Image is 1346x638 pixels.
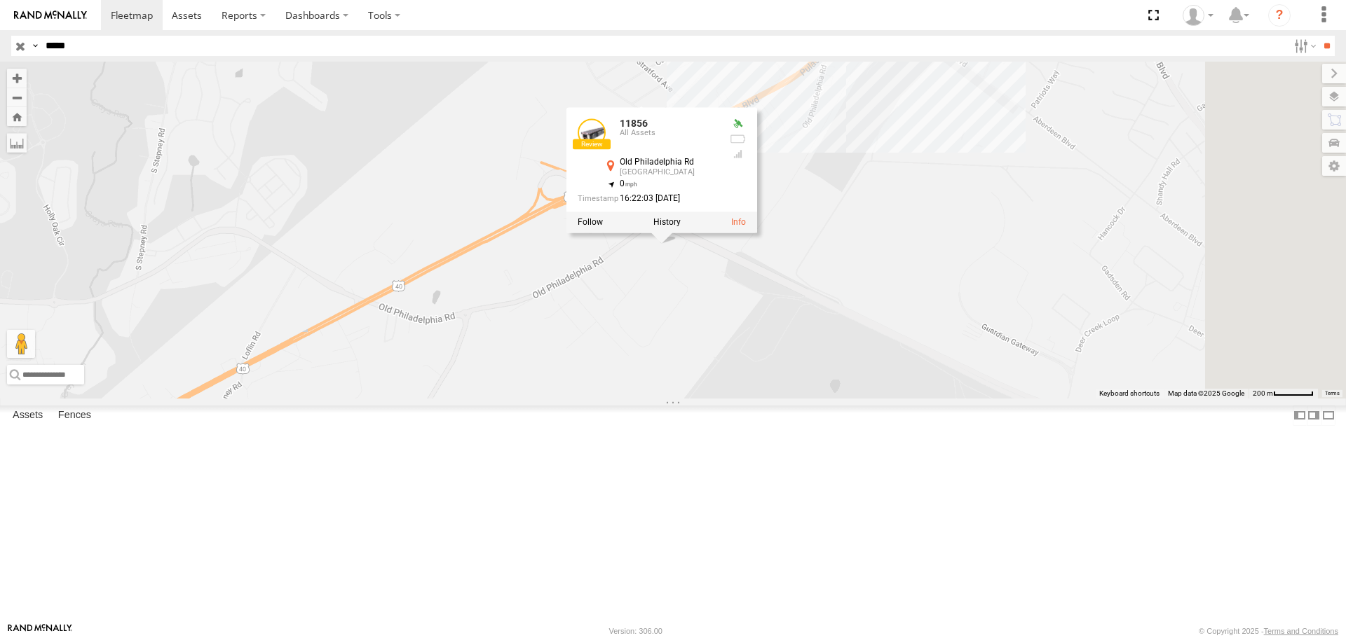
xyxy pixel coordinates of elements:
label: Map Settings [1322,156,1346,176]
label: Dock Summary Table to the Left [1293,405,1307,426]
a: View Asset Details [578,119,606,147]
button: Drag Pegman onto the map to open Street View [7,330,35,358]
label: Assets [6,406,50,426]
button: Map Scale: 200 m per 54 pixels [1249,389,1318,398]
img: rand-logo.svg [14,11,87,20]
a: Visit our Website [8,624,72,638]
label: Measure [7,133,27,153]
div: Old Philadelphia Rd [620,158,718,167]
label: Dock Summary Table to the Right [1307,405,1321,426]
a: Terms and Conditions [1264,627,1338,635]
a: 11856 [620,118,648,130]
div: Version: 306.00 [609,627,662,635]
button: Zoom out [7,88,27,107]
label: Fences [51,406,98,426]
label: View Asset History [653,218,681,228]
span: Map data ©2025 Google [1168,389,1244,397]
label: Search Query [29,36,41,56]
i: ? [1268,4,1291,27]
label: Hide Summary Table [1321,405,1335,426]
span: 200 m [1253,389,1273,397]
div: Valid GPS Fix [729,119,746,130]
div: No battery health information received from this device. [729,134,746,145]
div: © Copyright 2025 - [1199,627,1338,635]
button: Zoom Home [7,107,27,126]
div: Date/time of location update [578,195,718,204]
button: Zoom in [7,69,27,88]
label: Search Filter Options [1289,36,1319,56]
div: All Assets [620,130,718,138]
div: Last Event GSM Signal Strength [729,149,746,160]
div: ryan phillips [1178,5,1218,26]
div: [GEOGRAPHIC_DATA] [620,169,718,177]
a: View Asset Details [731,218,746,228]
label: Realtime tracking of Asset [578,218,603,228]
button: Keyboard shortcuts [1099,389,1160,398]
span: 0 [620,179,637,189]
a: Terms (opens in new tab) [1325,390,1340,396]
